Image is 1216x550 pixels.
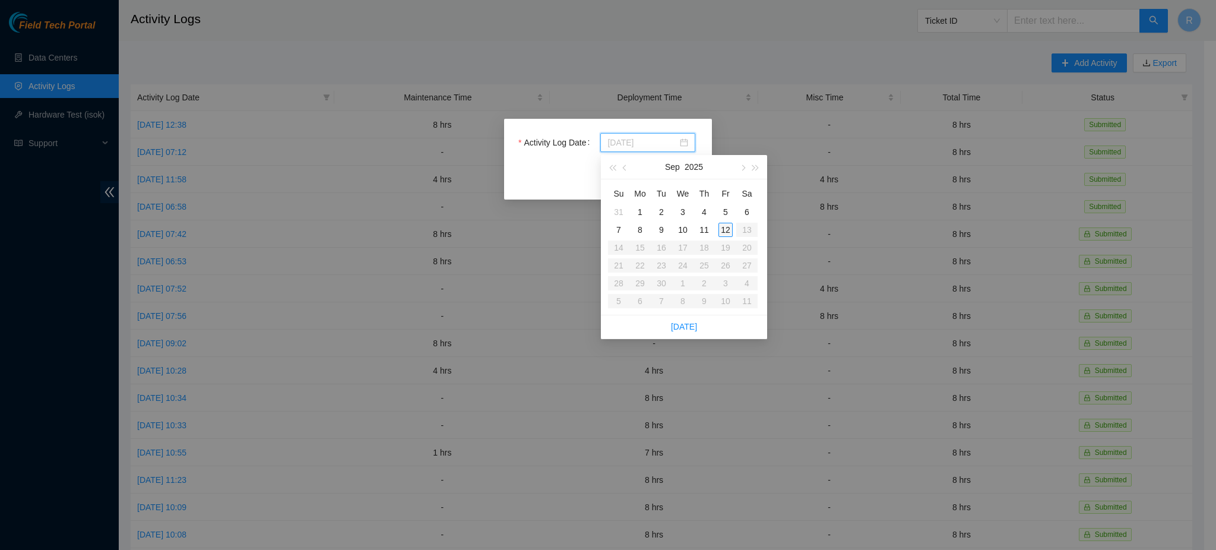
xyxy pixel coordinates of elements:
[736,203,758,221] td: 2025-09-06
[612,205,626,219] div: 31
[518,133,594,152] label: Activity Log Date
[676,223,690,237] div: 10
[612,223,626,237] div: 7
[665,155,680,179] button: Sep
[693,221,715,239] td: 2025-09-11
[651,203,672,221] td: 2025-09-02
[629,221,651,239] td: 2025-09-08
[715,203,736,221] td: 2025-09-05
[607,136,677,149] input: Activity Log Date
[697,223,711,237] div: 11
[676,205,690,219] div: 3
[718,223,733,237] div: 12
[654,205,669,219] div: 2
[736,184,758,203] th: Sa
[693,184,715,203] th: Th
[672,203,693,221] td: 2025-09-03
[608,221,629,239] td: 2025-09-07
[693,203,715,221] td: 2025-09-04
[651,221,672,239] td: 2025-09-09
[633,205,647,219] div: 1
[633,223,647,237] div: 8
[718,205,733,219] div: 5
[715,184,736,203] th: Fr
[651,184,672,203] th: Tu
[672,184,693,203] th: We
[654,223,669,237] div: 9
[685,155,703,179] button: 2025
[672,221,693,239] td: 2025-09-10
[671,322,697,331] a: [DATE]
[629,184,651,203] th: Mo
[697,205,711,219] div: 4
[715,221,736,239] td: 2025-09-12
[608,203,629,221] td: 2025-08-31
[608,184,629,203] th: Su
[740,205,754,219] div: 6
[629,203,651,221] td: 2025-09-01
